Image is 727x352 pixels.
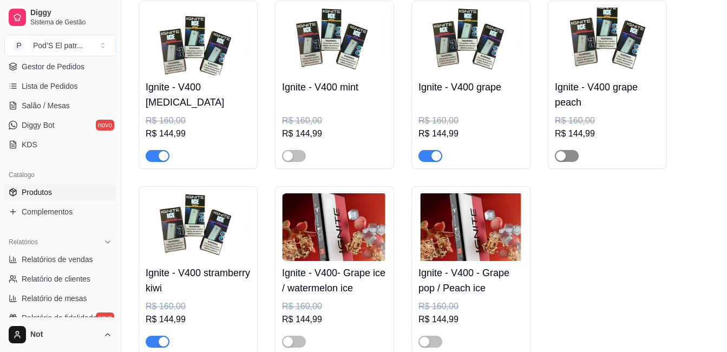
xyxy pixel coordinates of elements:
span: Complementos [22,206,73,217]
div: R$ 144,99 [282,127,387,140]
span: Relatório de fidelidade [22,312,97,323]
span: Produtos [22,187,52,198]
a: Relatório de fidelidadenovo [4,309,116,327]
span: Sistema de Gestão [30,18,112,27]
div: R$ 144,99 [418,127,523,140]
div: R$ 144,99 [146,127,251,140]
div: R$ 144,99 [555,127,660,140]
h4: Ignite - V400 grape [418,80,523,95]
div: Catálogo [4,166,116,184]
h4: Ignite - V400 grape peach [555,80,660,110]
div: R$ 160,00 [418,300,523,313]
span: Relatório de clientes [22,273,90,284]
span: Diggy [30,8,112,18]
div: R$ 160,00 [418,114,523,127]
a: Gestor de Pedidos [4,58,116,75]
span: Salão / Mesas [22,100,70,111]
span: Relatórios [9,238,38,246]
button: Not [4,322,116,348]
div: R$ 160,00 [146,114,251,127]
a: Lista de Pedidos [4,77,116,95]
img: product-image [282,193,387,261]
span: Gestor de Pedidos [22,61,84,72]
div: R$ 144,99 [146,313,251,326]
a: Diggy Botnovo [4,116,116,134]
span: Diggy Bot [22,120,55,131]
div: R$ 144,99 [282,313,387,326]
button: Select a team [4,35,116,56]
a: Salão / Mesas [4,97,116,114]
img: product-image [418,193,523,261]
img: product-image [282,8,387,75]
h4: Ignite - V400 [MEDICAL_DATA] [146,80,251,110]
div: Pod’S El patr ... [33,40,83,51]
div: R$ 144,99 [418,313,523,326]
span: Lista de Pedidos [22,81,78,92]
h4: Ignite - V400- Grape ice / watermelon ice [282,265,387,296]
a: Produtos [4,184,116,201]
h4: Ignite - V400 stramberry kiwi [146,265,251,296]
h4: Ignite - V400 - Grape pop / Peach ice [418,265,523,296]
span: KDS [22,139,37,150]
img: product-image [555,8,660,75]
span: Relatórios de vendas [22,254,93,265]
a: KDS [4,136,116,153]
div: R$ 160,00 [282,114,387,127]
img: product-image [418,8,523,75]
div: R$ 160,00 [282,300,387,313]
span: Relatório de mesas [22,293,87,304]
div: R$ 160,00 [146,300,251,313]
span: Not [30,330,99,340]
a: Relatório de clientes [4,270,116,288]
div: R$ 160,00 [555,114,660,127]
img: product-image [146,193,251,261]
a: DiggySistema de Gestão [4,4,116,30]
a: Relatório de mesas [4,290,116,307]
a: Relatórios de vendas [4,251,116,268]
span: P [14,40,24,51]
a: Complementos [4,203,116,220]
img: product-image [146,8,251,75]
h4: Ignite - V400 mint [282,80,387,95]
